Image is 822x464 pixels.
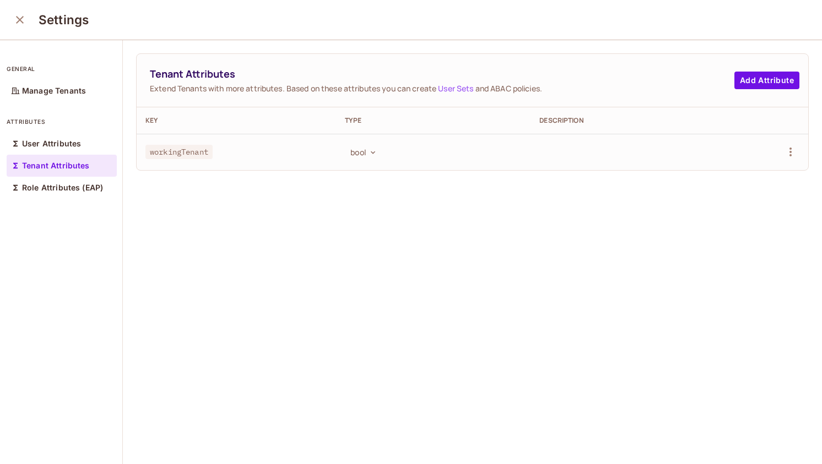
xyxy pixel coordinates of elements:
[7,64,117,73] p: general
[438,83,473,94] a: User Sets
[345,116,522,125] div: Type
[150,67,734,81] span: Tenant Attributes
[22,86,86,95] p: Manage Tenants
[345,143,380,161] button: bool
[145,145,213,159] span: workingTenant
[22,183,103,192] p: Role Attributes (EAP)
[145,116,327,125] div: Key
[7,117,117,126] p: attributes
[22,139,81,148] p: User Attributes
[9,9,31,31] button: close
[22,161,90,170] p: Tenant Attributes
[150,83,734,94] span: Extend Tenants with more attributes. Based on these attributes you can create and ABAC policies.
[539,116,716,125] div: Description
[734,72,799,89] button: Add Attribute
[39,12,89,28] h3: Settings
